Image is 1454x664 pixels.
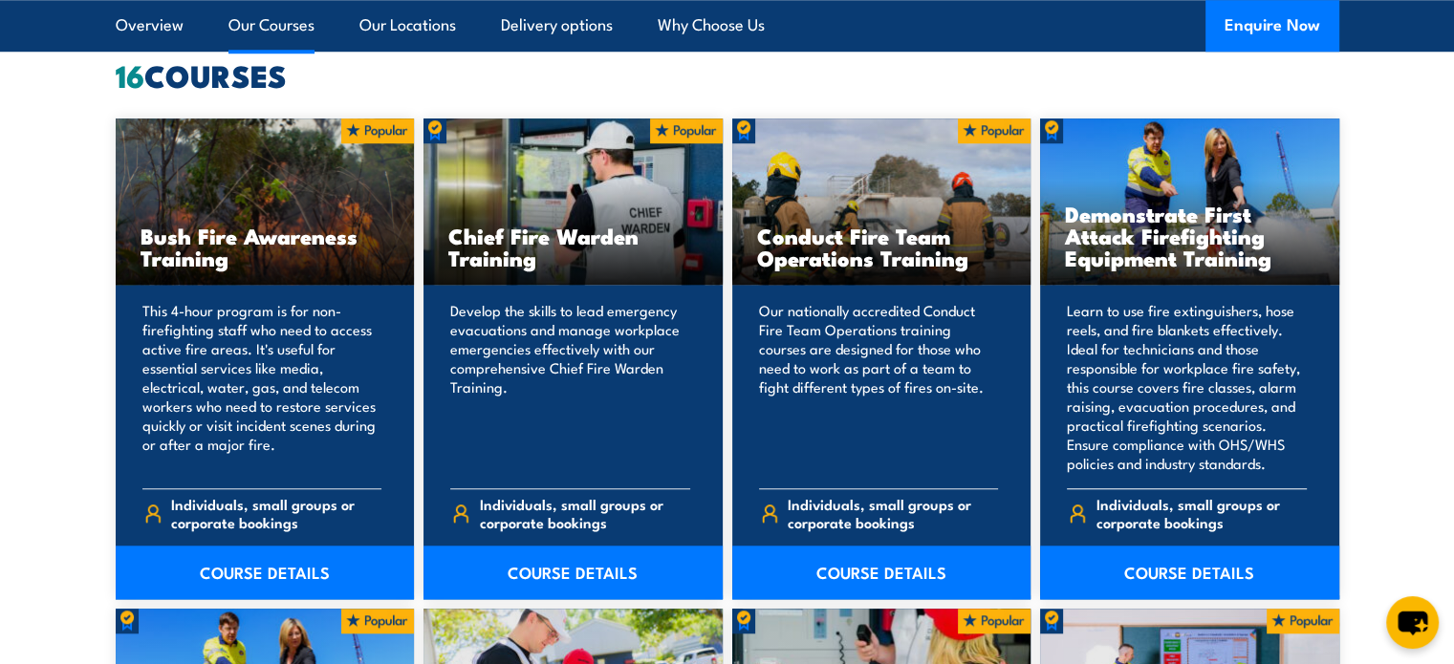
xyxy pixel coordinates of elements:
button: chat-button [1386,596,1439,649]
h3: Demonstrate First Attack Firefighting Equipment Training [1065,203,1314,268]
p: This 4-hour program is for non-firefighting staff who need to access active fire areas. It's usef... [142,301,382,473]
h3: Conduct Fire Team Operations Training [757,225,1007,268]
h3: Bush Fire Awareness Training [141,225,390,268]
p: Our nationally accredited Conduct Fire Team Operations training courses are designed for those wh... [759,301,999,473]
a: COURSE DETAILS [732,546,1031,599]
p: Learn to use fire extinguishers, hose reels, and fire blankets effectively. Ideal for technicians... [1067,301,1307,473]
span: Individuals, small groups or corporate bookings [480,495,690,531]
span: Individuals, small groups or corporate bookings [1096,495,1307,531]
p: Develop the skills to lead emergency evacuations and manage workplace emergencies effectively wit... [450,301,690,473]
span: Individuals, small groups or corporate bookings [171,495,381,531]
strong: 16 [116,51,144,98]
h2: COURSES [116,61,1339,88]
h3: Chief Fire Warden Training [448,225,698,268]
a: COURSE DETAILS [423,546,723,599]
span: Individuals, small groups or corporate bookings [788,495,998,531]
a: COURSE DETAILS [116,546,415,599]
a: COURSE DETAILS [1040,546,1339,599]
